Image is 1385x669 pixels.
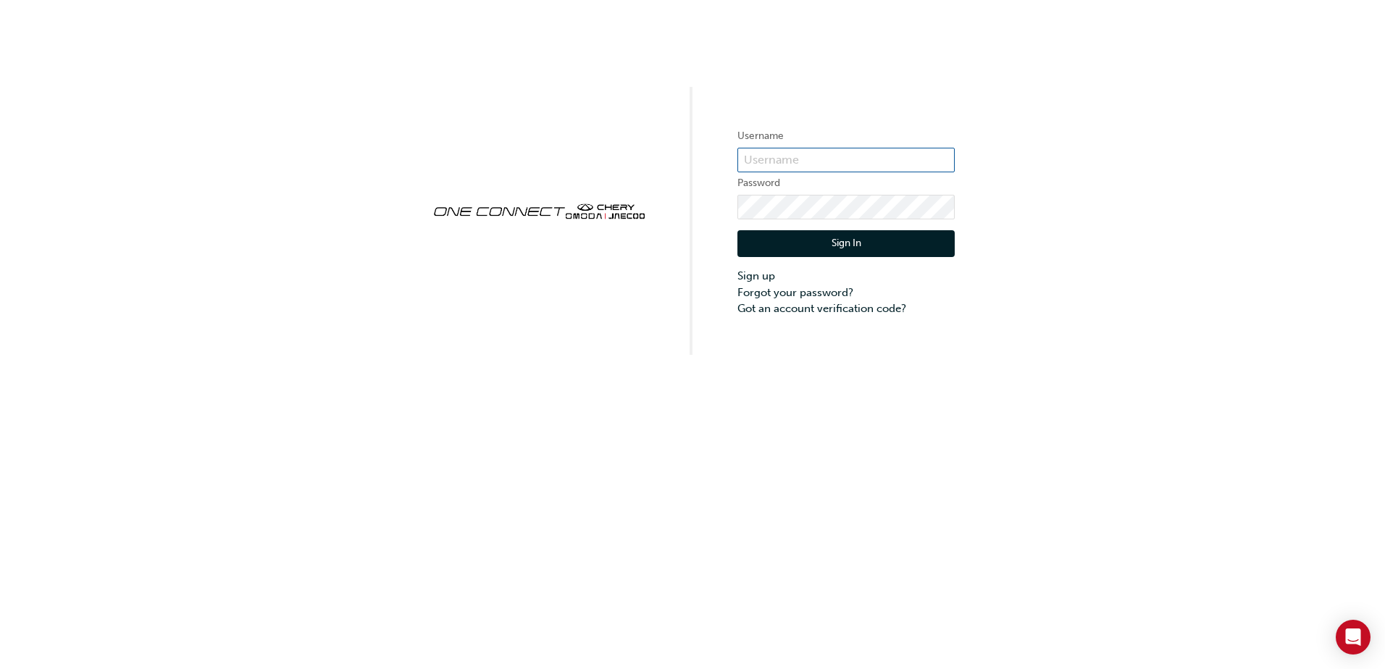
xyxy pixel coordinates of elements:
button: Sign In [737,230,955,258]
a: Sign up [737,268,955,285]
a: Forgot your password? [737,285,955,301]
input: Username [737,148,955,172]
img: oneconnect [430,191,648,229]
label: Username [737,127,955,145]
a: Got an account verification code? [737,300,955,317]
div: Open Intercom Messenger [1336,620,1371,655]
label: Password [737,174,955,192]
